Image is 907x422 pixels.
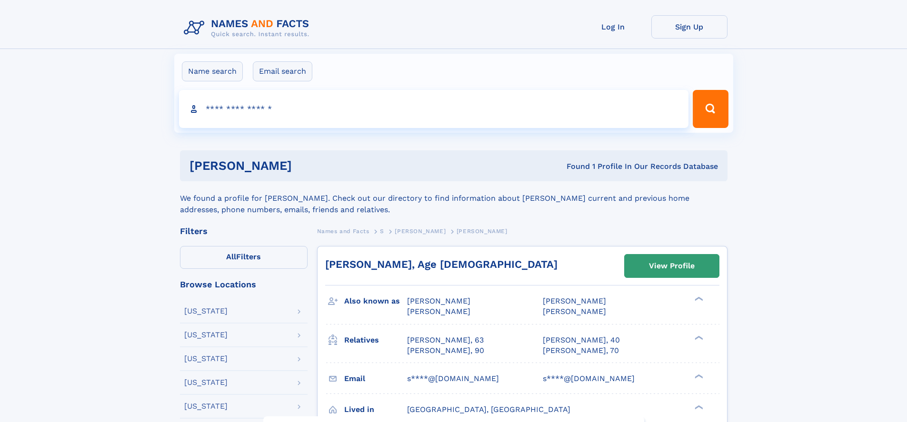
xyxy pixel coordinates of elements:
[184,307,228,315] div: [US_STATE]
[180,15,317,41] img: Logo Names and Facts
[380,228,384,235] span: S
[543,345,619,356] a: [PERSON_NAME], 70
[395,228,446,235] span: [PERSON_NAME]
[184,402,228,410] div: [US_STATE]
[184,379,228,386] div: [US_STATE]
[543,296,606,305] span: [PERSON_NAME]
[693,90,728,128] button: Search Button
[317,225,369,237] a: Names and Facts
[180,280,308,289] div: Browse Locations
[344,402,407,418] h3: Lived in
[543,307,606,316] span: [PERSON_NAME]
[184,355,228,363] div: [US_STATE]
[429,161,718,172] div: Found 1 Profile In Our Records Database
[692,334,704,341] div: ❯
[651,15,728,39] a: Sign Up
[180,181,728,216] div: We found a profile for [PERSON_NAME]. Check out our directory to find information about [PERSON_N...
[649,255,695,277] div: View Profile
[407,296,470,305] span: [PERSON_NAME]
[180,227,308,236] div: Filters
[184,331,228,339] div: [US_STATE]
[344,332,407,348] h3: Relatives
[344,293,407,309] h3: Also known as
[179,90,689,128] input: search input
[575,15,651,39] a: Log In
[325,258,558,270] a: [PERSON_NAME], Age [DEMOGRAPHIC_DATA]
[407,345,484,356] a: [PERSON_NAME], 90
[380,225,384,237] a: S
[407,307,470,316] span: [PERSON_NAME]
[692,296,704,302] div: ❯
[180,246,308,269] label: Filters
[226,252,236,261] span: All
[692,373,704,379] div: ❯
[182,61,243,81] label: Name search
[625,255,719,277] a: View Profile
[692,404,704,410] div: ❯
[407,405,570,414] span: [GEOGRAPHIC_DATA], [GEOGRAPHIC_DATA]
[543,335,620,345] a: [PERSON_NAME], 40
[253,61,312,81] label: Email search
[407,335,484,345] a: [PERSON_NAME], 63
[189,160,429,172] h1: [PERSON_NAME]
[457,228,508,235] span: [PERSON_NAME]
[395,225,446,237] a: [PERSON_NAME]
[344,371,407,387] h3: Email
